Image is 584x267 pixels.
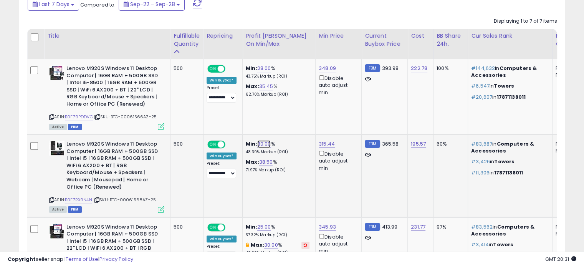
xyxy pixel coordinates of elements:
[207,161,237,178] div: Preset:
[66,141,160,192] b: Lenovo M920S Windows 11 Desktop Computer | 16GB RAM + 500GB SSD | Intel i5 | 16GB RAM + 500GB SSD...
[471,223,493,231] span: #83,562
[246,83,309,97] div: %
[319,65,336,72] a: 348.09
[382,65,399,72] span: 393.98
[49,141,65,156] img: 41xrvzgvGNL._SL40_.jpg
[49,65,164,129] div: ASIN:
[246,83,259,90] b: Max:
[471,140,534,154] span: Computers & Accessories
[437,141,462,148] div: 60%
[130,0,175,8] span: Sep-22 - Sep-28
[174,65,197,72] div: 500
[471,141,546,154] p: in
[437,32,465,48] div: BB Share 24h.
[259,83,273,90] a: 35.45
[257,140,271,148] a: 30.00
[207,153,237,159] div: Win BuyBox *
[496,93,526,101] span: 17871138011
[94,114,157,120] span: | SKU: BTG-00061566AZ-25
[471,140,492,148] span: #83,687
[556,141,581,148] div: FBA: 0
[411,223,425,231] a: 231.77
[411,65,427,72] a: 222.78
[494,169,523,176] span: 17871138011
[47,32,167,40] div: Title
[224,224,237,231] span: OFF
[207,244,237,261] div: Preset:
[207,235,237,242] div: Win BuyBox *
[246,223,257,231] b: Min:
[207,85,237,103] div: Preset:
[365,64,380,72] small: FBM
[471,241,489,248] span: #3,414
[471,32,549,40] div: Cur Sales Rank
[49,206,67,213] span: All listings currently available for purchase on Amazon
[471,241,546,248] p: in
[556,32,584,48] div: Num of Comp.
[246,158,259,166] b: Max:
[471,65,495,72] span: #144,632
[411,140,426,148] a: 195.57
[382,140,399,148] span: 365.58
[471,83,546,90] p: in
[382,223,398,231] span: 413.99
[224,66,237,72] span: OFF
[556,65,581,72] div: FBA: 0
[8,255,36,263] strong: Copyright
[437,224,462,231] div: 97%
[246,232,309,238] p: 37.32% Markup (ROI)
[471,65,537,79] span: Computers & Accessories
[208,224,218,231] span: ON
[224,141,237,148] span: OFF
[80,1,116,8] span: Compared to:
[471,224,546,237] p: in
[207,32,239,40] div: Repricing
[208,66,218,72] span: ON
[319,232,356,255] div: Disable auto adjust min
[39,0,69,8] span: Last 7 Days
[319,149,356,172] div: Disable auto adjust min
[471,93,492,101] span: #20,607
[49,124,67,130] span: All listings currently available for purchase on Amazon
[174,141,197,148] div: 500
[471,169,546,176] p: in
[208,141,218,148] span: ON
[259,158,273,166] a: 38.50
[556,148,581,154] div: FBM: 1
[556,231,581,237] div: FBM: 1
[411,32,430,40] div: Cost
[246,65,309,79] div: %
[246,92,309,97] p: 62.70% Markup (ROI)
[494,158,515,165] span: Towers
[437,65,462,72] div: 100%
[251,241,264,249] b: Max:
[66,65,160,109] b: Lenovo M920S Windows 11 Desktop Computer | 16GB RAM + 500GB SSD | Intel i5-8500 | 16GB RAM + 500G...
[174,32,200,48] div: Fulfillable Quantity
[93,197,156,203] span: | SKU: BTG-00061568AZ-25
[556,224,581,231] div: FBA: 0
[246,167,309,173] p: 71.97% Markup (ROI)
[246,141,309,155] div: %
[49,65,65,80] img: 51Dyi3JecqL._SL40_.jpg
[246,242,309,256] div: %
[264,241,278,249] a: 30.00
[319,140,335,148] a: 315.44
[494,18,557,25] div: Displaying 1 to 7 of 7 items
[246,159,309,173] div: %
[556,72,581,79] div: FBM: 1
[246,32,312,48] div: Profit [PERSON_NAME] on Min/Max
[49,141,164,212] div: ASIN:
[257,65,271,72] a: 28.00
[493,241,513,248] span: Towers
[365,140,380,148] small: FBM
[257,223,271,231] a: 25.00
[68,124,82,130] span: FBM
[471,158,546,165] p: in
[68,206,82,213] span: FBM
[243,29,316,59] th: The percentage added to the cost of goods (COGS) that forms the calculator for Min & Max prices.
[471,82,490,90] span: #6,547
[319,74,356,96] div: Disable auto adjust min
[471,65,546,79] p: in
[471,94,546,101] p: in
[246,140,257,148] b: Min:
